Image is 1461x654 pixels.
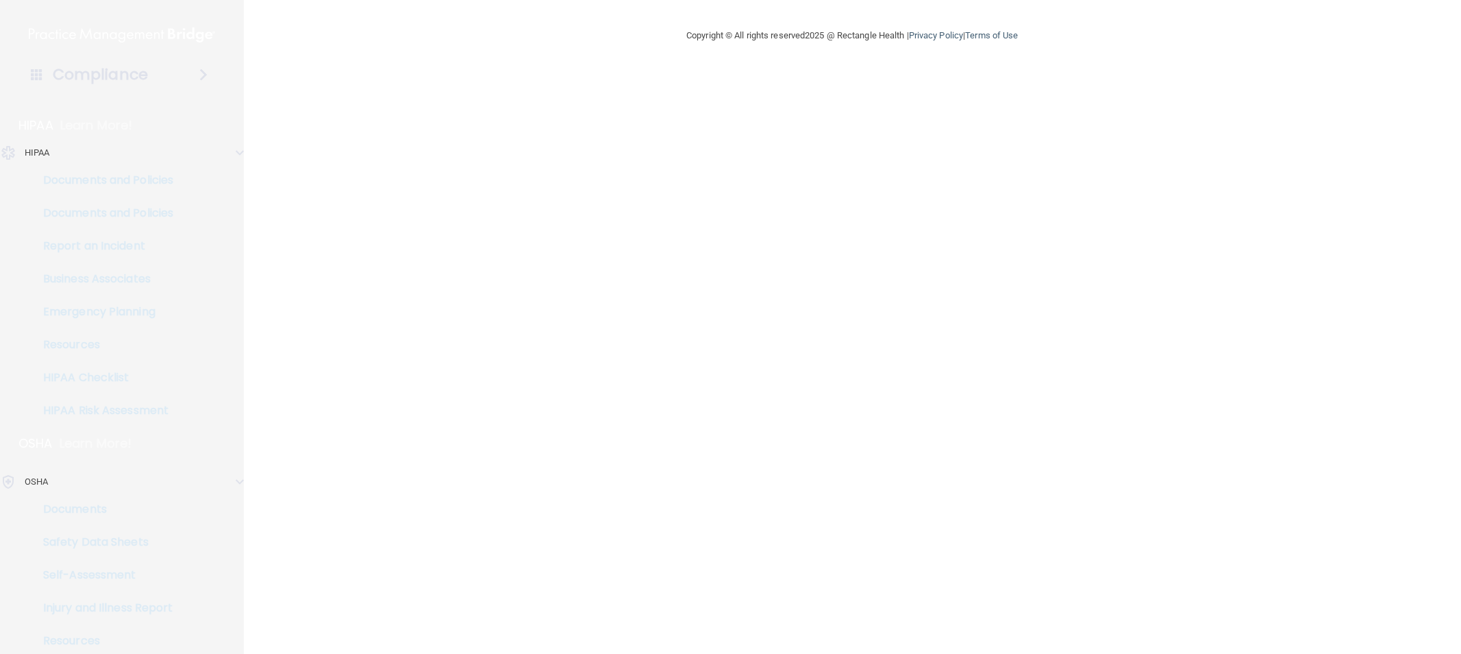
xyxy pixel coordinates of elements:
[60,117,133,134] p: Learn More!
[25,145,50,161] p: HIPAA
[909,30,963,40] a: Privacy Policy
[965,30,1018,40] a: Terms of Use
[9,173,196,187] p: Documents and Policies
[9,272,196,286] p: Business Associates
[60,435,132,452] p: Learn More!
[53,65,148,84] h4: Compliance
[9,239,196,253] p: Report an Incident
[18,435,53,452] p: OSHA
[602,14,1102,58] div: Copyright © All rights reserved 2025 @ Rectangle Health | |
[18,117,53,134] p: HIPAA
[9,601,196,615] p: Injury and Illness Report
[9,404,196,417] p: HIPAA Risk Assessment
[25,474,48,490] p: OSHA
[9,338,196,352] p: Resources
[9,371,196,385] p: HIPAA Checklist
[9,634,196,648] p: Resources
[9,535,196,549] p: Safety Data Sheets
[9,206,196,220] p: Documents and Policies
[9,502,196,516] p: Documents
[29,21,215,49] img: PMB logo
[9,568,196,582] p: Self-Assessment
[9,305,196,319] p: Emergency Planning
